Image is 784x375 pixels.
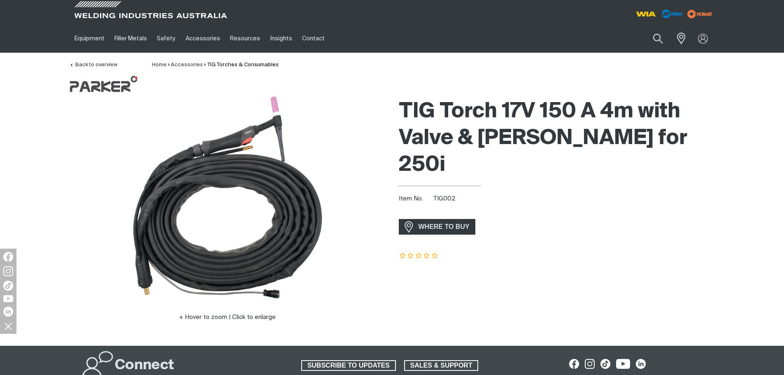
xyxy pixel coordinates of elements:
[1,319,15,333] img: hide socials
[125,94,330,300] img: TIG Torch 17V 150A 4m Dinse for 250i & 250
[225,24,265,53] a: Resources
[152,62,167,68] a: Home
[301,360,396,371] a: SUBSCRIBE TO UPDATES
[3,252,13,262] img: Facebook
[207,62,279,68] a: TIG Torches & Consumables
[405,360,478,371] span: SALES & SUPPORT
[70,62,117,68] a: Back to overview of TIG Torches & Consumables
[115,356,174,375] h2: Connect
[171,62,203,68] a: Accessories
[3,295,13,302] img: YouTube
[109,24,152,53] a: Filler Metals
[152,61,279,69] nav: Breadcrumb
[3,307,13,317] img: LinkedIn
[3,266,13,276] img: Instagram
[404,360,479,371] a: SALES & SUPPORT
[70,24,554,53] nav: Main
[70,24,109,53] a: Equipment
[3,281,13,291] img: TikTok
[181,24,225,53] a: Accessories
[265,24,297,53] a: Insights
[302,360,395,371] span: SUBSCRIBE TO UPDATES
[399,98,715,179] h1: TIG Torch 17V 150 A 4m with Valve & [PERSON_NAME] for 250i
[399,253,439,259] span: Rating: {0}
[633,29,672,48] input: Product name or item number...
[399,219,476,234] a: WHERE TO BUY
[297,24,330,53] a: Contact
[399,194,432,204] span: Item No.
[685,8,715,20] img: miller
[174,312,281,322] button: Hover to zoom | Click to enlarge
[644,29,672,48] button: Search products
[413,220,475,233] span: WHERE TO BUY
[152,24,180,53] a: Safety
[433,196,456,202] span: TIG002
